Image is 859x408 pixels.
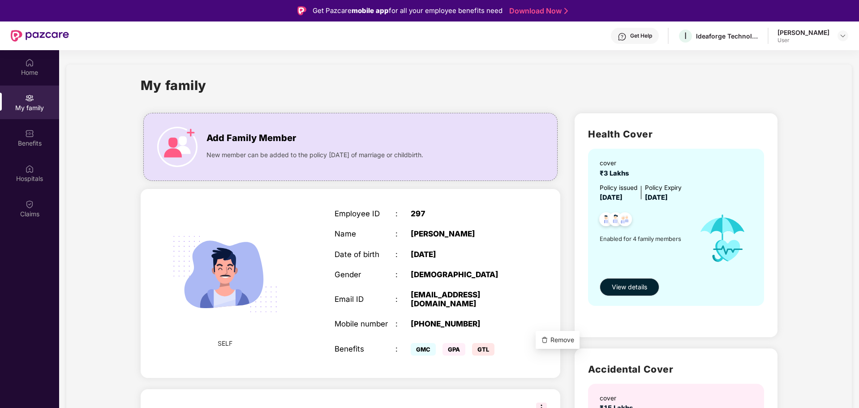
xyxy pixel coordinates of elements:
[395,209,411,218] div: :
[395,295,411,304] div: :
[335,319,395,328] div: Mobile number
[645,183,682,193] div: Policy Expiry
[411,290,517,308] div: [EMAIL_ADDRESS][DOMAIN_NAME]
[206,150,423,160] span: New member can be added to the policy [DATE] of marriage or childbirth.
[335,250,395,259] div: Date of birth
[777,37,829,44] div: User
[411,319,517,328] div: [PHONE_NUMBER]
[645,193,668,202] span: [DATE]
[25,94,34,103] img: svg+xml;base64,PHN2ZyB3aWR0aD0iMjAiIGhlaWdodD0iMjAiIHZpZXdCb3g9IjAgMCAyMCAyMCIgZmlsbD0ibm9uZSIgeG...
[612,282,647,292] span: View details
[25,129,34,138] img: svg+xml;base64,PHN2ZyBpZD0iQmVuZWZpdHMiIHhtbG5zPSJodHRwOi8vd3d3LnczLm9yZy8yMDAwL3N2ZyIgd2lkdGg9Ij...
[160,210,289,339] img: svg+xml;base64,PHN2ZyB4bWxucz0iaHR0cDovL3d3dy53My5vcmcvMjAwMC9zdmciIHdpZHRoPSIyMjQiIGhlaWdodD0iMT...
[509,6,565,16] a: Download Now
[25,58,34,67] img: svg+xml;base64,PHN2ZyBpZD0iSG9tZSIgeG1sbnM9Imh0dHA6Ly93d3cudzMub3JnLzIwMDAvc3ZnIiB3aWR0aD0iMjAiIG...
[141,75,206,95] h1: My family
[588,127,764,142] h2: Health Cover
[25,200,34,209] img: svg+xml;base64,PHN2ZyBpZD0iQ2xhaW0iIHhtbG5zPSJodHRwOi8vd3d3LnczLm9yZy8yMDAwL3N2ZyIgd2lkdGg9IjIwIi...
[541,336,548,344] img: svg+xml;base64,PHN2ZyBpZD0iRGVsZXRlLTMyeDMyIiB4bWxucz0iaHR0cDovL3d3dy53My5vcmcvMjAwMC9zdmciIHdpZH...
[352,6,389,15] strong: mobile app
[614,210,636,232] img: svg+xml;base64,PHN2ZyB4bWxucz0iaHR0cDovL3d3dy53My5vcmcvMjAwMC9zdmciIHdpZHRoPSI0OC45NDMiIGhlaWdodD...
[335,295,395,304] div: Email ID
[618,32,627,41] img: svg+xml;base64,PHN2ZyBpZD0iSGVscC0zMngzMiIgeG1sbnM9Imh0dHA6Ly93d3cudzMub3JnLzIwMDAvc3ZnIiB3aWR0aD...
[395,344,411,353] div: :
[335,270,395,279] div: Gender
[595,210,617,232] img: svg+xml;base64,PHN2ZyB4bWxucz0iaHR0cDovL3d3dy53My5vcmcvMjAwMC9zdmciIHdpZHRoPSI0OC45NDMiIGhlaWdodD...
[600,183,637,193] div: Policy issued
[472,343,494,356] span: GTL
[335,229,395,238] div: Name
[588,362,764,377] h2: Accidental Cover
[395,319,411,328] div: :
[411,270,517,279] div: [DEMOGRAPHIC_DATA]
[335,209,395,218] div: Employee ID
[600,394,636,404] div: cover
[411,250,517,259] div: [DATE]
[600,234,690,243] span: Enabled for 4 family members
[411,229,517,238] div: [PERSON_NAME]
[600,159,632,168] div: cover
[25,164,34,173] img: svg+xml;base64,PHN2ZyBpZD0iSG9zcGl0YWxzIiB4bWxucz0iaHR0cDovL3d3dy53My5vcmcvMjAwMC9zdmciIHdpZHRoPS...
[218,339,232,348] span: SELF
[411,209,517,218] div: 297
[335,344,395,353] div: Benefits
[395,270,411,279] div: :
[600,193,623,202] span: [DATE]
[564,6,568,16] img: Stroke
[442,343,465,356] span: GPA
[630,32,652,39] div: Get Help
[684,30,687,41] span: I
[395,229,411,238] div: :
[411,343,436,356] span: GMC
[690,203,756,274] img: icon
[297,6,306,15] img: Logo
[605,210,627,232] img: svg+xml;base64,PHN2ZyB4bWxucz0iaHR0cDovL3d3dy53My5vcmcvMjAwMC9zdmciIHdpZHRoPSI0OC45NDMiIGhlaWdodD...
[313,5,503,16] div: Get Pazcare for all your employee benefits need
[11,30,69,42] img: New Pazcare Logo
[206,131,296,145] span: Add Family Member
[157,127,198,167] img: icon
[696,32,759,40] div: Ideaforge Technology Ltd
[550,335,574,345] span: Remove
[395,250,411,259] div: :
[600,278,659,296] button: View details
[777,28,829,37] div: [PERSON_NAME]
[600,169,632,177] span: ₹3 Lakhs
[839,32,846,39] img: svg+xml;base64,PHN2ZyBpZD0iRHJvcGRvd24tMzJ4MzIiIHhtbG5zPSJodHRwOi8vd3d3LnczLm9yZy8yMDAwL3N2ZyIgd2...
